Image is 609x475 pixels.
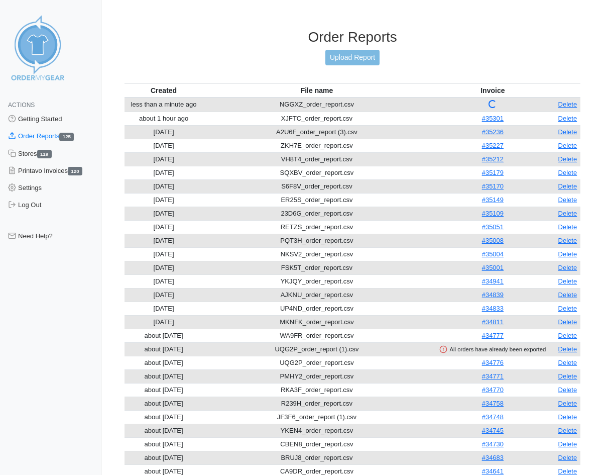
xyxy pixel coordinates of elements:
td: UQG2P_order_report.csv [203,356,431,369]
a: #34770 [482,386,504,394]
a: Upload Report [325,50,380,65]
td: NKSV2_order_report.csv [203,247,431,261]
span: 119 [37,150,52,158]
td: about [DATE] [125,383,203,397]
a: Delete [558,291,577,299]
a: #34641 [482,467,504,475]
a: #34833 [482,305,504,312]
td: [DATE] [125,139,203,152]
a: Delete [558,427,577,434]
td: ER25S_order_report.csv [203,193,431,207]
a: Delete [558,115,577,122]
a: Delete [558,142,577,149]
a: Delete [558,305,577,312]
a: #34771 [482,372,504,380]
a: #34776 [482,359,504,366]
a: Delete [558,223,577,231]
td: [DATE] [125,152,203,166]
a: #34758 [482,400,504,407]
a: Delete [558,400,577,407]
td: [DATE] [125,166,203,179]
a: #35301 [482,115,504,122]
td: [DATE] [125,261,203,274]
a: #34683 [482,454,504,461]
td: [DATE] [125,247,203,261]
td: BRUJ8_order_report.csv [203,451,431,464]
a: #35004 [482,250,504,258]
span: 120 [68,167,82,175]
a: #34748 [482,413,504,421]
td: WA9FR_order_report.csv [203,329,431,342]
td: AJKNU_order_report.csv [203,288,431,302]
a: #35008 [482,237,504,244]
a: Delete [558,237,577,244]
a: Delete [558,440,577,448]
a: Delete [558,467,577,475]
td: [DATE] [125,315,203,329]
td: [DATE] [125,207,203,220]
td: about [DATE] [125,369,203,383]
td: [DATE] [125,288,203,302]
a: Delete [558,155,577,163]
td: JF3F6_order_report (1).csv [203,410,431,424]
a: Delete [558,386,577,394]
a: Delete [558,345,577,353]
td: [DATE] [125,193,203,207]
a: #34730 [482,440,504,448]
a: #35227 [482,142,504,149]
a: #34839 [482,291,504,299]
a: Delete [558,318,577,326]
a: Delete [558,101,577,108]
a: #34941 [482,277,504,285]
td: PMHY2_order_report.csv [203,369,431,383]
td: RKA3F_order_report.csv [203,383,431,397]
td: about [DATE] [125,397,203,410]
h3: Order Reports [125,29,580,46]
td: SQXBV_order_report.csv [203,166,431,179]
td: 23D6G_order_report.csv [203,207,431,220]
td: ZKH7E_order_report.csv [203,139,431,152]
th: File name [203,83,431,98]
td: RETZS_order_report.csv [203,220,431,234]
span: Actions [8,102,35,109]
a: #35170 [482,182,504,190]
td: [DATE] [125,179,203,193]
a: Delete [558,182,577,190]
td: about 1 hour ago [125,112,203,125]
a: #35212 [482,155,504,163]
td: FSK5T_order_report.csv [203,261,431,274]
td: UP4ND_order_report.csv [203,302,431,315]
td: [DATE] [125,302,203,315]
th: Invoice [431,83,555,98]
a: #35109 [482,210,504,217]
a: #35236 [482,128,504,136]
td: less than a minute ago [125,98,203,112]
td: CBEN8_order_report.csv [203,437,431,451]
td: [DATE] [125,220,203,234]
td: [DATE] [125,234,203,247]
a: #35001 [482,264,504,271]
td: about [DATE] [125,342,203,356]
a: Delete [558,332,577,339]
td: about [DATE] [125,424,203,437]
a: Delete [558,277,577,285]
a: Delete [558,169,577,176]
td: about [DATE] [125,329,203,342]
td: XJFTC_order_report.csv [203,112,431,125]
td: MKNFK_order_report.csv [203,315,431,329]
a: Delete [558,128,577,136]
td: A2U6F_order_report (3).csv [203,125,431,139]
td: [DATE] [125,125,203,139]
td: about [DATE] [125,437,203,451]
td: about [DATE] [125,410,203,424]
a: Delete [558,454,577,461]
a: Delete [558,413,577,421]
div: All orders have already been exported [433,345,553,354]
a: Delete [558,210,577,217]
a: #34745 [482,427,504,434]
td: YKJQY_order_report.csv [203,274,431,288]
th: Created [125,83,203,98]
td: UQG2P_order_report (1).csv [203,342,431,356]
td: PQT3H_order_report.csv [203,234,431,247]
td: R239H_order_report.csv [203,397,431,410]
